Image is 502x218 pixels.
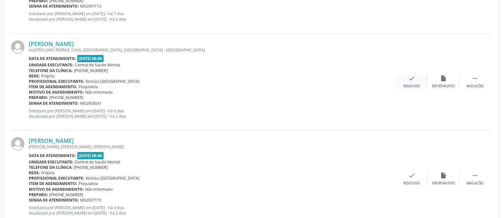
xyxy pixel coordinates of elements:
[49,192,83,197] span: [PHONE_NUMBER]
[75,62,120,68] span: Central de Saude Mental
[49,95,83,100] span: [PHONE_NUMBER]
[29,170,40,175] b: Rede:
[29,56,76,61] b: Data de atendimento:
[29,181,77,186] b: Item de agendamento:
[86,79,139,84] span: Vinicius [GEOGRAPHIC_DATA]
[79,84,98,89] span: Psiquiatria
[472,75,479,82] i: 
[80,101,101,106] span: M02903031
[80,3,101,9] span: M02901113
[29,165,73,170] b: Telefone da clínica:
[41,170,54,175] span: Própria
[29,84,77,89] b: Item de agendamento:
[29,62,73,68] b: Unidade executante:
[29,108,396,119] p: Solicitado por [PERSON_NAME] em [DATE] - há 6 dias Atualizado por [PERSON_NAME] em [DATE] - há 2 ...
[86,175,139,181] span: Vinicius [GEOGRAPHIC_DATA]
[85,187,112,192] span: Não informado
[472,172,479,179] i: 
[440,172,447,179] i: insert_drive_file
[11,137,24,150] img: img
[29,197,79,203] b: Senha de atendimento:
[404,84,420,89] div: Resolvido
[85,89,112,95] span: Não informado
[80,197,101,203] span: M02907115
[29,137,74,144] a: [PERSON_NAME]
[29,3,79,9] b: Senha de atendimento:
[29,153,76,158] b: Data de atendimento:
[29,159,73,165] b: Unidade executante:
[432,181,455,186] div: Exportar (PDF)
[74,68,108,73] span: [PHONE_NUMBER]
[29,40,74,47] a: [PERSON_NAME]
[77,152,104,159] span: [DATE] 08:00
[29,187,84,192] b: Motivo de agendamento:
[75,159,120,165] span: Central de Saude Mental
[467,84,484,89] div: Mais ações
[29,11,396,22] p: Solicitado por [PERSON_NAME] em [DATE] - há 7 dias Atualizado por [PERSON_NAME] em [DATE] - há 2 ...
[29,192,48,197] b: Preparo:
[467,181,484,186] div: Mais ações
[29,101,79,106] b: Senha de atendimento:
[74,165,108,170] span: [PHONE_NUMBER]
[29,47,396,53] div: AUSTRICLINIO FERRAZ, CASA, [GEOGRAPHIC_DATA], [GEOGRAPHIC_DATA] - [GEOGRAPHIC_DATA]
[29,144,396,149] div: [PERSON_NAME], [PERSON_NAME], [PERSON_NAME]
[79,181,98,186] span: Psiquiatria
[29,175,84,181] b: Profissional executante:
[432,84,455,89] div: Exportar (PDF)
[29,73,40,79] b: Rede:
[29,205,396,216] p: Solicitado por [PERSON_NAME] em [DATE] - há 4 dias Atualizado por [PERSON_NAME] em [DATE] - há 2 ...
[29,89,84,95] b: Motivo de agendamento:
[440,75,447,82] i: insert_drive_file
[11,40,24,54] img: img
[408,75,415,82] i: check
[77,55,104,62] span: [DATE] 08:00
[29,68,73,73] b: Telefone da clínica:
[404,181,420,186] div: Resolvido
[408,172,415,179] i: check
[29,79,84,84] b: Profissional executante:
[41,73,54,79] span: Própria
[29,95,48,100] b: Preparo:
